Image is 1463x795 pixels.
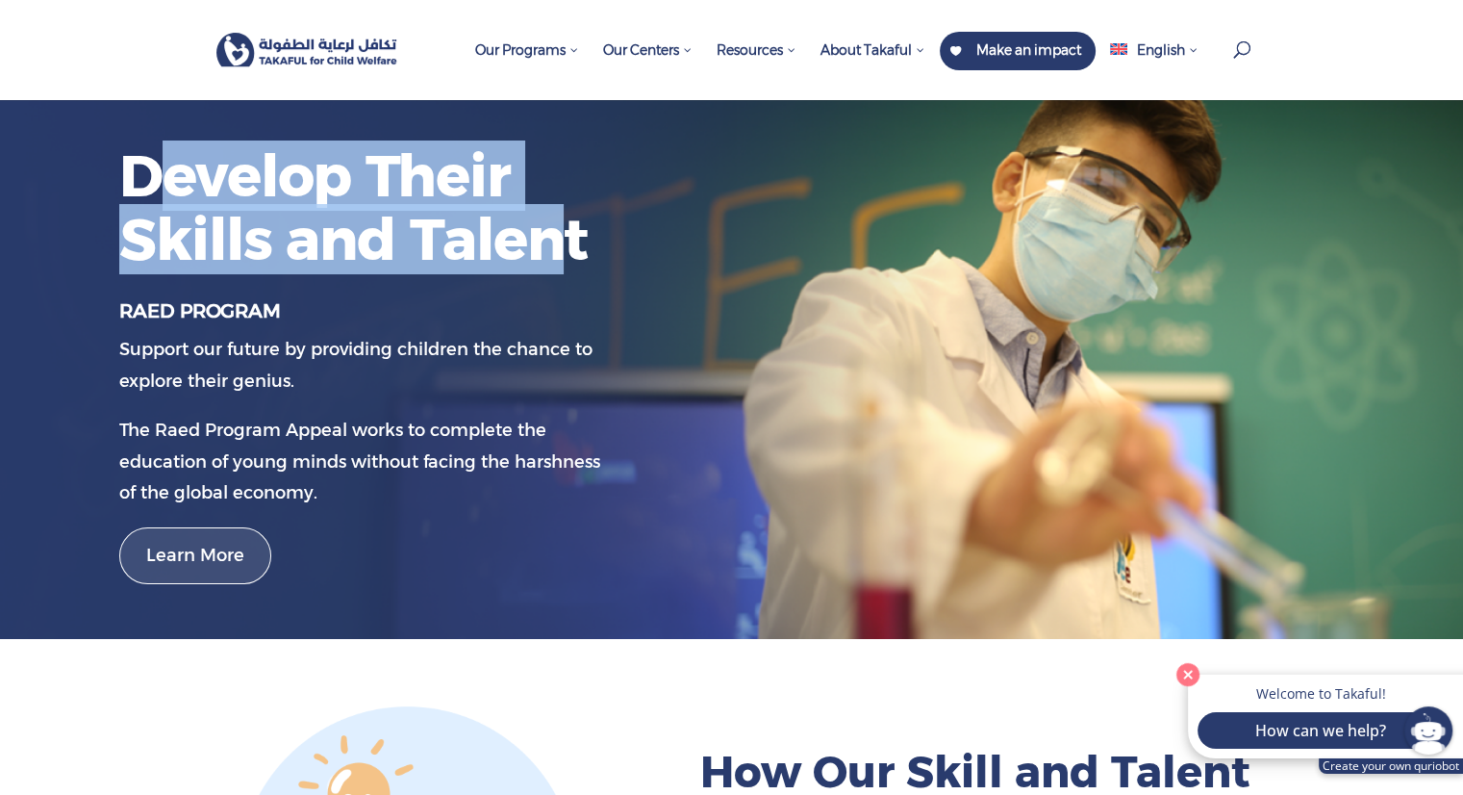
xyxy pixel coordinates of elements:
a: Create your own quriobot [1319,758,1463,774]
p: Support our future by providing children the chance to explore their genius. [119,334,604,415]
a: Resources [707,32,806,100]
p: Raed Program [119,298,1463,324]
a: Make an impact [940,32,1096,70]
a: About Takaful [811,32,935,100]
span: Our Centers [603,41,693,59]
span: Our Programs [475,41,579,59]
span: About Takaful [820,41,925,59]
span: Make an impact [976,41,1081,59]
a: English [1100,32,1207,100]
a: Our Programs [466,32,589,100]
p: Welcome to Takaful! [1207,684,1434,703]
a: Learn More [119,527,271,584]
h1: Develop Their Skills and Talent [119,144,600,281]
span: Resources [717,41,796,59]
p: The Raed Program Appeal works to complete the education of young minds without facing the harshne... [119,415,604,509]
button: Close [1172,658,1204,691]
button: How can we help? [1198,712,1444,749]
img: Takaful [216,33,398,67]
a: Our Centers [593,32,702,100]
span: English [1137,41,1185,59]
